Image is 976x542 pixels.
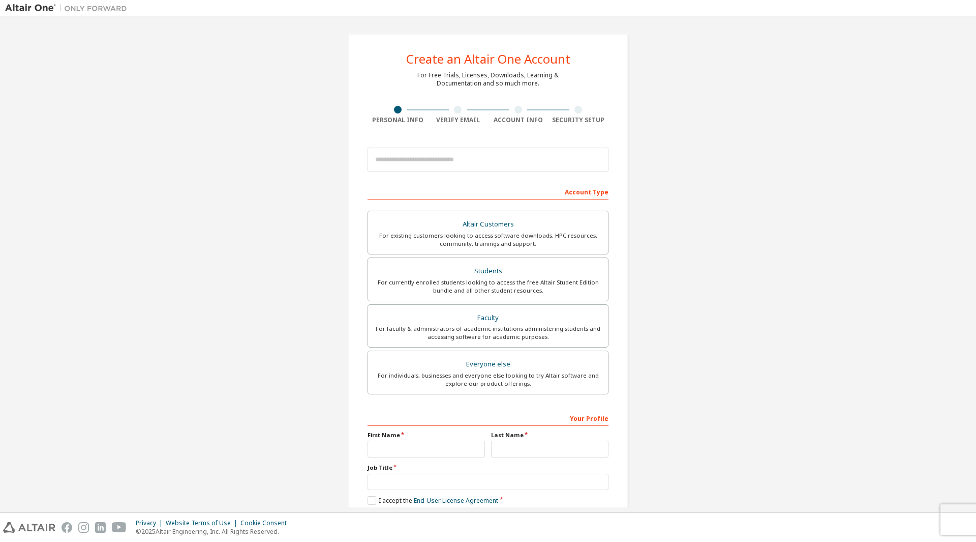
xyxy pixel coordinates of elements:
img: linkedin.svg [95,522,106,533]
div: For faculty & administrators of academic institutions administering students and accessing softwa... [374,325,602,341]
label: I accept the [368,496,498,505]
img: instagram.svg [78,522,89,533]
div: For currently enrolled students looking to access the free Altair Student Edition bundle and all ... [374,278,602,295]
div: Security Setup [548,116,609,124]
p: © 2025 Altair Engineering, Inc. All Rights Reserved. [136,527,293,536]
div: Create an Altair One Account [406,53,570,65]
div: Account Info [488,116,548,124]
div: Website Terms of Use [166,519,240,527]
img: youtube.svg [112,522,127,533]
img: Altair One [5,3,132,13]
div: Personal Info [368,116,428,124]
label: Last Name [491,431,608,439]
div: Account Type [368,183,608,199]
div: For individuals, businesses and everyone else looking to try Altair software and explore our prod... [374,372,602,388]
label: First Name [368,431,485,439]
img: altair_logo.svg [3,522,55,533]
div: For existing customers looking to access software downloads, HPC resources, community, trainings ... [374,232,602,248]
div: Your Profile [368,410,608,426]
a: End-User License Agreement [414,496,498,505]
div: Privacy [136,519,166,527]
div: Everyone else [374,357,602,372]
div: Verify Email [428,116,489,124]
div: Cookie Consent [240,519,293,527]
div: Altair Customers [374,217,602,232]
label: Job Title [368,464,608,472]
div: Students [374,264,602,278]
div: Faculty [374,311,602,325]
div: For Free Trials, Licenses, Downloads, Learning & Documentation and so much more. [417,71,559,88]
img: facebook.svg [62,522,72,533]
